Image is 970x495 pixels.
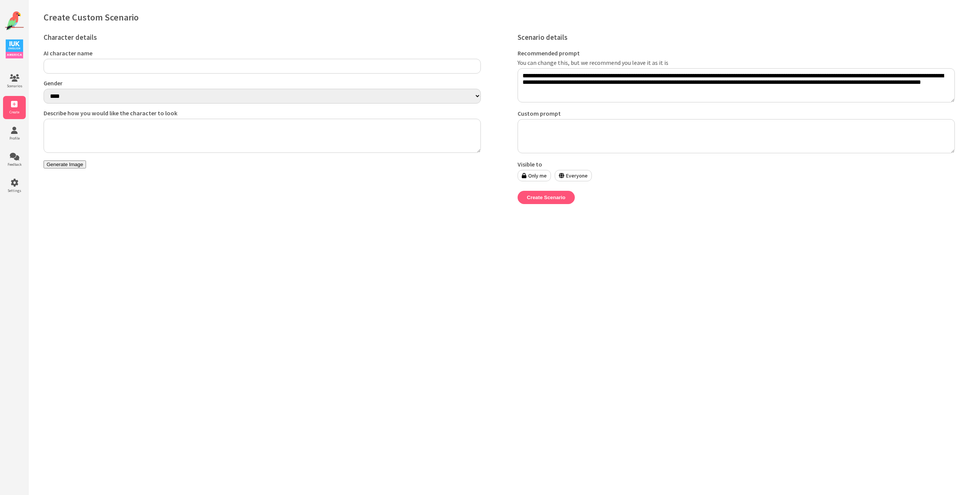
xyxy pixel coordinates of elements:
[3,83,26,88] span: Scenarios
[3,162,26,167] span: Feedback
[44,49,481,57] label: AI character name
[3,188,26,193] span: Settings
[3,136,26,141] span: Profile
[44,11,955,23] h1: Create Custom Scenario
[518,191,575,204] button: Create Scenario
[518,160,955,168] label: Visible to
[44,79,481,87] label: Gender
[3,110,26,115] span: Create
[518,33,955,42] h3: Scenario details
[555,170,592,181] label: Everyone
[44,109,481,117] label: Describe how you would like the character to look
[5,11,24,30] img: Website Logo
[518,49,955,57] label: Recommended prompt
[518,170,551,181] label: Only me
[6,39,23,58] img: IUK Logo
[44,160,86,168] button: Generate Image
[44,33,481,42] h3: Character details
[518,59,955,66] label: You can change this, but we recommend you leave it as it is
[518,110,955,117] label: Custom prompt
